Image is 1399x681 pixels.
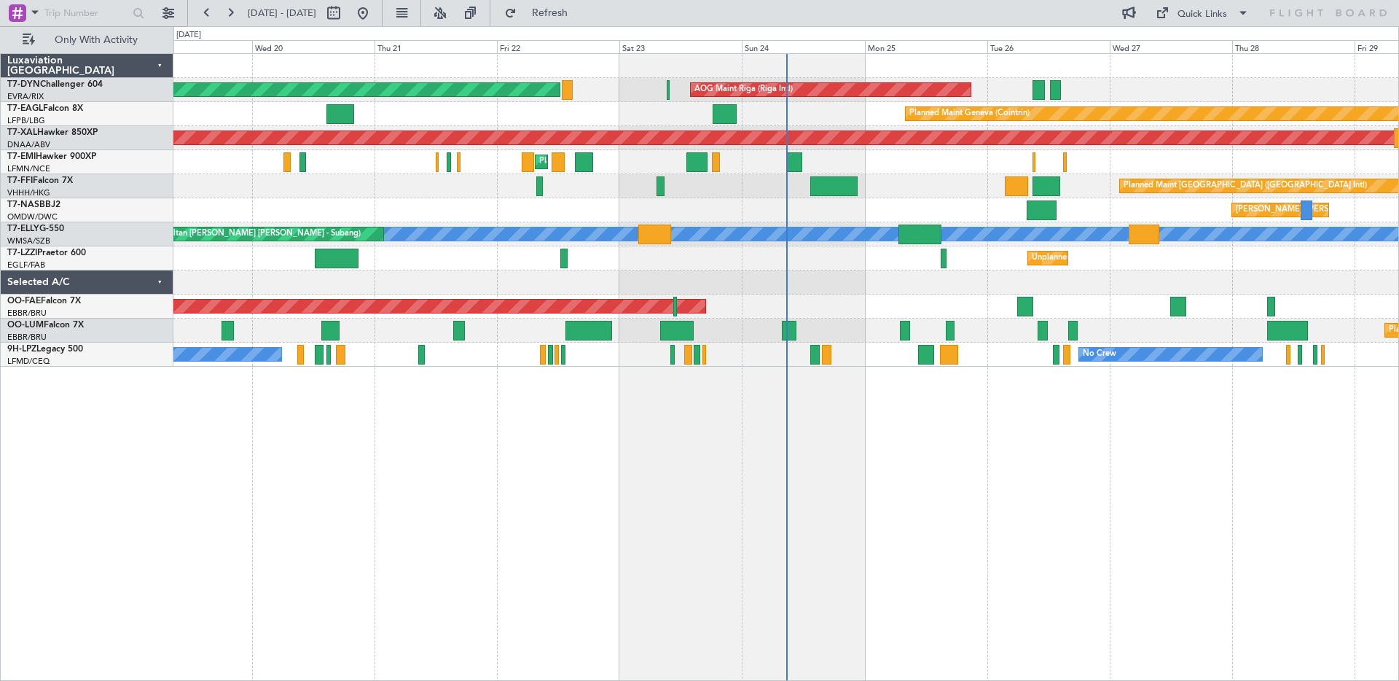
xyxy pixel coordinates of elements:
button: Only With Activity [16,28,158,52]
div: Wed 27 [1110,40,1232,53]
span: Refresh [520,8,581,18]
span: 9H-LPZ [7,345,36,354]
a: T7-XALHawker 850XP [7,128,98,137]
a: EGLF/FAB [7,260,45,271]
a: T7-EMIHawker 900XP [7,152,96,161]
a: T7-ELLYG-550 [7,225,64,233]
div: Planned Maint Geneva (Cointrin) [909,103,1030,125]
span: T7-DYN [7,80,40,89]
div: [DATE] [176,29,201,42]
a: T7-LZZIPraetor 600 [7,249,86,257]
div: Fri 22 [497,40,619,53]
div: Mon 25 [865,40,987,53]
div: Unplanned Maint [GEOGRAPHIC_DATA] (Sultan [PERSON_NAME] [PERSON_NAME] - Subang) [11,223,361,245]
div: Thu 28 [1232,40,1355,53]
a: LFPB/LBG [7,115,45,126]
span: T7-EMI [7,152,36,161]
span: [DATE] - [DATE] [248,7,316,20]
a: T7-DYNChallenger 604 [7,80,103,89]
div: Sun 24 [742,40,864,53]
a: EVRA/RIX [7,91,44,102]
span: OO-LUM [7,321,44,330]
div: Wed 20 [252,40,375,53]
span: Only With Activity [38,35,154,45]
a: OMDW/DWC [7,211,58,222]
a: EBBR/BRU [7,332,47,343]
span: T7-XAL [7,128,37,137]
span: T7-LZZI [7,249,37,257]
div: Tue 19 [130,40,252,53]
input: Trip Number [44,2,128,24]
div: Quick Links [1177,7,1227,22]
div: Thu 21 [375,40,497,53]
a: WMSA/SZB [7,236,50,246]
a: 9H-LPZLegacy 500 [7,345,83,354]
div: No Crew [1083,343,1116,365]
button: Quick Links [1148,1,1256,25]
span: T7-ELLY [7,225,39,233]
div: Planned Maint Chester [539,151,623,173]
a: LFMD/CEQ [7,356,50,367]
span: T7-NAS [7,201,39,209]
a: EBBR/BRU [7,308,47,319]
a: DNAA/ABV [7,139,50,150]
div: [PERSON_NAME] ([PERSON_NAME] Intl) [1236,199,1389,221]
div: Tue 26 [987,40,1110,53]
span: T7-EAGL [7,104,43,113]
span: OO-FAE [7,297,41,306]
div: Sat 23 [619,40,742,53]
a: T7-EAGLFalcon 8X [7,104,83,113]
div: Planned Maint [GEOGRAPHIC_DATA] ([GEOGRAPHIC_DATA] Intl) [1124,175,1367,197]
a: LFMN/NCE [7,163,50,174]
span: T7-FFI [7,176,33,185]
div: AOG Maint Riga (Riga Intl) [694,79,793,101]
a: T7-NASBBJ2 [7,201,60,209]
div: Unplanned Maint [GEOGRAPHIC_DATA] ([GEOGRAPHIC_DATA]) [1032,247,1271,269]
a: OO-FAEFalcon 7X [7,297,81,306]
a: T7-FFIFalcon 7X [7,176,73,185]
a: OO-LUMFalcon 7X [7,321,84,330]
a: VHHH/HKG [7,187,50,198]
button: Refresh [498,1,585,25]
